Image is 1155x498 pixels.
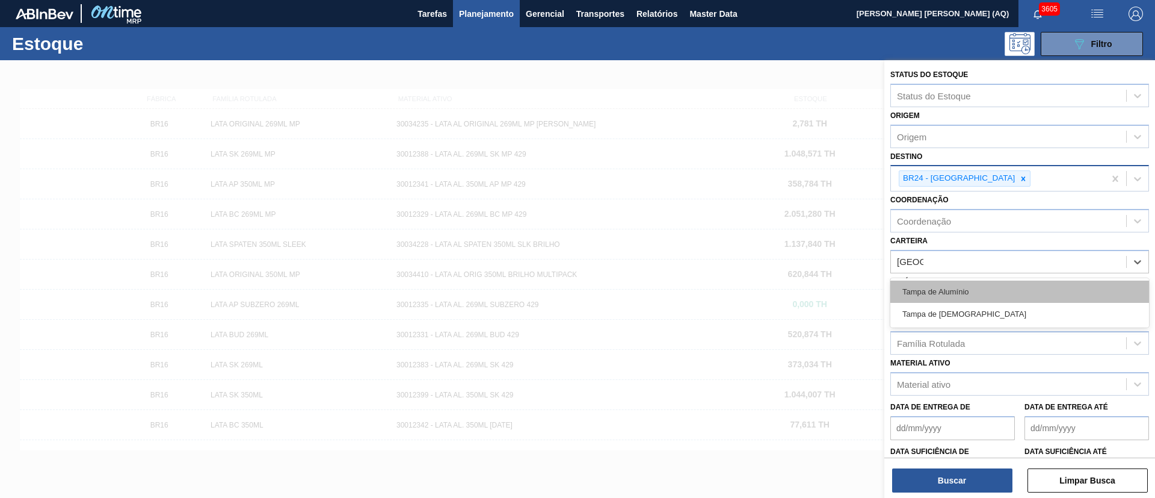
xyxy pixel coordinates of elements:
div: Tampa de [DEMOGRAPHIC_DATA] [890,303,1149,325]
label: Data suficiência de [890,447,969,456]
span: Planejamento [459,7,514,21]
label: Data de Entrega de [890,403,970,411]
span: Transportes [576,7,624,21]
h1: Estoque [12,37,192,51]
div: Pogramando: nenhum usuário selecionado [1005,32,1035,56]
div: Coordenação [897,216,951,226]
img: TNhmsLtSVTkK8tSr43FrP2fwEKptu5GPRR3wAAAABJRU5ErkJggg== [16,8,73,19]
label: Carteira [890,237,928,245]
input: dd/mm/yyyy [1024,416,1149,440]
input: dd/mm/yyyy [890,416,1015,440]
span: 3605 [1039,2,1060,16]
div: Tampa de Alumínio [890,281,1149,303]
span: Gerencial [526,7,564,21]
div: Família Rotulada [897,338,965,349]
div: Origem [897,131,926,142]
label: Família [890,278,919,286]
div: Material ativo [897,379,950,390]
img: Logout [1129,7,1143,21]
button: Notificações [1018,5,1057,22]
span: Tarefas [417,7,447,21]
label: Data de Entrega até [1024,403,1108,411]
span: Relatórios [636,7,677,21]
label: Material ativo [890,359,950,367]
span: Filtro [1091,39,1112,49]
img: userActions [1090,7,1104,21]
div: Status do Estoque [897,90,971,101]
label: Origem [890,111,920,120]
span: Master Data [689,7,737,21]
label: Coordenação [890,196,949,204]
label: Destino [890,152,922,161]
button: Filtro [1041,32,1143,56]
div: BR24 - [GEOGRAPHIC_DATA] [899,171,1017,186]
label: Data suficiência até [1024,447,1107,456]
label: Status do Estoque [890,70,968,79]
